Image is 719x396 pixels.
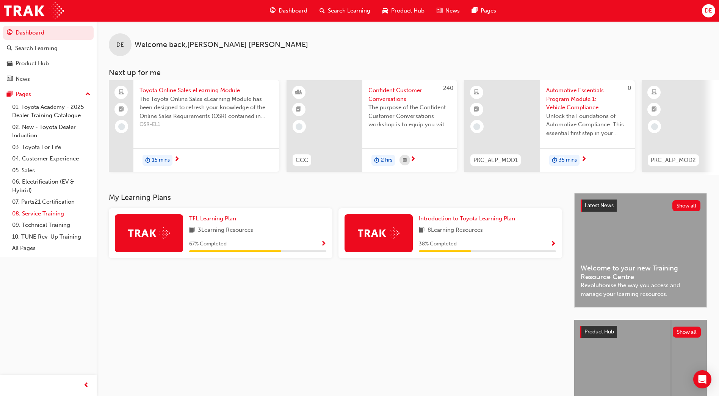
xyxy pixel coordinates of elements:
[368,86,451,103] span: Confident Customer Conversations
[313,3,376,19] a: search-iconSearch Learning
[264,3,313,19] a: guage-iconDashboard
[109,193,562,202] h3: My Learning Plans
[7,30,13,36] span: guage-icon
[85,90,91,99] span: up-icon
[145,156,150,165] span: duration-icon
[428,226,483,235] span: 8 Learning Resources
[118,123,125,130] span: learningRecordVerb_NONE-icon
[139,95,273,121] span: The Toyota Online Sales eLearning Module has been designed to refresh your knowledge of the Onlin...
[3,72,94,86] a: News
[9,176,94,196] a: 06. Electrification (EV & Hybrid)
[466,3,502,19] a: pages-iconPages
[550,241,556,248] span: Show Progress
[581,156,587,163] span: next-icon
[546,86,629,112] span: Automotive Essentials Program Module 1: Vehicle Compliance
[83,381,89,390] span: prev-icon
[270,6,276,16] span: guage-icon
[189,215,236,222] span: TFL Learning Plan
[419,226,425,235] span: book-icon
[7,60,13,67] span: car-icon
[472,6,478,16] span: pages-icon
[474,88,479,97] span: learningResourceType_ELEARNING-icon
[374,156,379,165] span: duration-icon
[419,240,457,248] span: 38 % Completed
[552,156,557,165] span: duration-icon
[7,45,12,52] span: search-icon
[189,226,195,235] span: book-icon
[546,112,629,138] span: Unlock the Foundations of Automotive Compliance. This essential first step in your Automotive Ess...
[287,80,457,172] a: 240CCCConfident Customer ConversationsThe purpose of the Confident Customer Conversations worksho...
[358,227,399,239] img: Trak
[581,200,700,212] a: Latest NewsShow all
[116,41,124,49] span: DE
[119,105,124,115] span: booktick-icon
[296,105,301,115] span: booktick-icon
[119,88,124,97] span: laptop-icon
[585,202,614,209] span: Latest News
[296,123,302,130] span: learningRecordVerb_NONE-icon
[9,196,94,208] a: 07. Parts21 Certification
[376,3,431,19] a: car-iconProduct Hub
[9,153,94,165] a: 04. Customer Experience
[3,87,94,101] button: Pages
[410,156,416,163] span: next-icon
[97,68,719,77] h3: Next up for me
[584,328,614,335] span: Product Hub
[481,6,496,15] span: Pages
[16,90,31,99] div: Pages
[473,123,480,130] span: learningRecordVerb_NONE-icon
[4,2,64,19] img: Trak
[135,41,308,49] span: Welcome back , [PERSON_NAME] [PERSON_NAME]
[559,156,577,165] span: 35 mins
[321,239,326,249] button: Show Progress
[9,165,94,176] a: 05. Sales
[9,242,94,254] a: All Pages
[279,6,307,15] span: Dashboard
[474,105,479,115] span: booktick-icon
[296,156,308,165] span: CCC
[198,226,253,235] span: 3 Learning Resources
[437,6,442,16] span: news-icon
[320,6,325,16] span: search-icon
[652,105,657,115] span: booktick-icon
[3,26,94,40] a: Dashboard
[580,326,701,338] a: Product HubShow all
[16,75,30,83] div: News
[9,231,94,243] a: 10. TUNE Rev-Up Training
[419,214,518,223] a: Introduction to Toyota Learning Plan
[381,156,392,165] span: 2 hrs
[296,88,301,97] span: learningResourceType_INSTRUCTOR_LED-icon
[473,156,518,165] span: PKC_AEP_MOD1
[189,240,227,248] span: 67 % Completed
[419,215,515,222] span: Introduction to Toyota Learning Plan
[328,6,370,15] span: Search Learning
[651,123,658,130] span: learningRecordVerb_NONE-icon
[443,85,453,91] span: 240
[139,86,273,95] span: Toyota Online Sales eLearning Module
[15,44,58,53] div: Search Learning
[128,227,170,239] img: Trak
[628,85,631,91] span: 0
[431,3,466,19] a: news-iconNews
[9,121,94,141] a: 02. New - Toyota Dealer Induction
[9,208,94,220] a: 08. Service Training
[652,88,657,97] span: learningResourceType_ELEARNING-icon
[581,281,700,298] span: Revolutionise the way you access and manage your learning resources.
[464,80,635,172] a: 0PKC_AEP_MOD1Automotive Essentials Program Module 1: Vehicle ComplianceUnlock the Foundations of ...
[174,156,180,163] span: next-icon
[7,91,13,98] span: pages-icon
[581,264,700,281] span: Welcome to your new Training Resource Centre
[702,4,715,17] button: DE
[9,141,94,153] a: 03. Toyota For Life
[9,101,94,121] a: 01. Toyota Academy - 2025 Dealer Training Catalogue
[651,156,696,165] span: PKC_AEP_MOD2
[189,214,239,223] a: TFL Learning Plan
[391,6,425,15] span: Product Hub
[152,156,170,165] span: 15 mins
[3,41,94,55] a: Search Learning
[403,156,407,165] span: calendar-icon
[574,193,707,308] a: Latest NewsShow allWelcome to your new Training Resource CentreRevolutionise the way you access a...
[673,327,701,338] button: Show all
